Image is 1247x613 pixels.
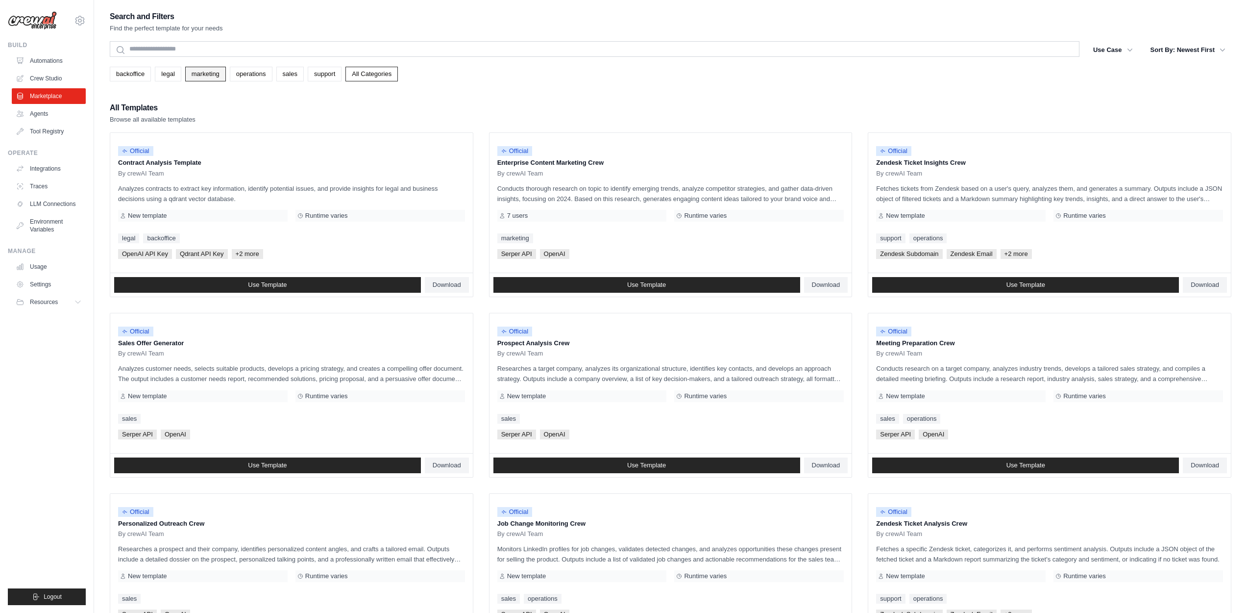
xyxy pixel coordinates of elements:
[12,277,86,292] a: Settings
[118,183,465,204] p: Analyzes contracts to extract key information, identify potential issues, and provide insights fo...
[1063,392,1106,400] span: Runtime varies
[8,41,86,49] div: Build
[497,544,844,564] p: Monitors LinkedIn profiles for job changes, validates detected changes, and analyzes opportunitie...
[804,277,848,293] a: Download
[1191,281,1219,289] span: Download
[876,530,922,538] span: By crewAI Team
[872,277,1179,293] a: Use Template
[118,530,164,538] span: By crewAI Team
[493,277,800,293] a: Use Template
[30,298,58,306] span: Resources
[248,461,287,469] span: Use Template
[886,572,925,580] span: New template
[497,249,536,259] span: Serper API
[497,146,533,156] span: Official
[1006,461,1045,469] span: Use Template
[176,249,228,259] span: Qdrant API Key
[230,67,272,81] a: operations
[876,363,1223,384] p: Conducts research on a target company, analyzes industry trends, develops a tailored sales strate...
[497,338,844,348] p: Prospect Analysis Crew
[128,572,167,580] span: New template
[804,458,848,473] a: Download
[876,183,1223,204] p: Fetches tickets from Zendesk based on a user's query, analyzes them, and generates a summary. Out...
[118,233,139,243] a: legal
[876,350,922,358] span: By crewAI Team
[684,572,727,580] span: Runtime varies
[540,430,569,439] span: OpenAI
[12,259,86,275] a: Usage
[118,249,172,259] span: OpenAI API Key
[8,247,86,255] div: Manage
[12,196,86,212] a: LLM Connections
[155,67,181,81] a: legal
[507,572,546,580] span: New template
[12,161,86,177] a: Integrations
[143,233,179,243] a: backoffice
[876,233,905,243] a: support
[433,281,461,289] span: Download
[118,414,141,424] a: sales
[872,458,1179,473] a: Use Template
[524,594,562,604] a: operations
[876,158,1223,168] p: Zendesk Ticket Insights Crew
[12,179,86,194] a: Traces
[627,281,666,289] span: Use Template
[118,146,153,156] span: Official
[497,507,533,517] span: Official
[627,461,666,469] span: Use Template
[876,430,915,439] span: Serper API
[118,594,141,604] a: sales
[1087,41,1139,59] button: Use Case
[507,212,528,220] span: 7 users
[909,233,947,243] a: operations
[118,519,465,529] p: Personalized Outreach Crew
[1001,249,1032,259] span: +2 more
[12,294,86,310] button: Resources
[110,101,196,115] h2: All Templates
[128,212,167,220] span: New template
[114,458,421,473] a: Use Template
[812,461,840,469] span: Download
[497,363,844,384] p: Researches a target company, analyzes its organizational structure, identifies key contacts, and ...
[8,588,86,605] button: Logout
[497,414,520,424] a: sales
[114,277,421,293] a: Use Template
[497,530,543,538] span: By crewAI Team
[118,363,465,384] p: Analyzes customer needs, selects suitable products, develops a pricing strategy, and creates a co...
[161,430,190,439] span: OpenAI
[540,249,569,259] span: OpenAI
[876,170,922,178] span: By crewAI Team
[8,149,86,157] div: Operate
[305,572,348,580] span: Runtime varies
[876,414,899,424] a: sales
[684,212,727,220] span: Runtime varies
[110,10,223,24] h2: Search and Filters
[1183,277,1227,293] a: Download
[305,392,348,400] span: Runtime varies
[118,507,153,517] span: Official
[886,392,925,400] span: New template
[876,327,911,336] span: Official
[44,593,62,601] span: Logout
[118,350,164,358] span: By crewAI Team
[812,281,840,289] span: Download
[1183,458,1227,473] a: Download
[497,519,844,529] p: Job Change Monitoring Crew
[507,392,546,400] span: New template
[876,249,942,259] span: Zendesk Subdomain
[118,158,465,168] p: Contract Analysis Template
[497,170,543,178] span: By crewAI Team
[433,461,461,469] span: Download
[248,281,287,289] span: Use Template
[1063,212,1106,220] span: Runtime varies
[1191,461,1219,469] span: Download
[8,11,57,30] img: Logo
[876,338,1223,348] p: Meeting Preparation Crew
[497,350,543,358] span: By crewAI Team
[497,430,536,439] span: Serper API
[345,67,398,81] a: All Categories
[110,24,223,33] p: Find the perfect template for your needs
[12,71,86,86] a: Crew Studio
[497,594,520,604] a: sales
[110,115,196,125] p: Browse all available templates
